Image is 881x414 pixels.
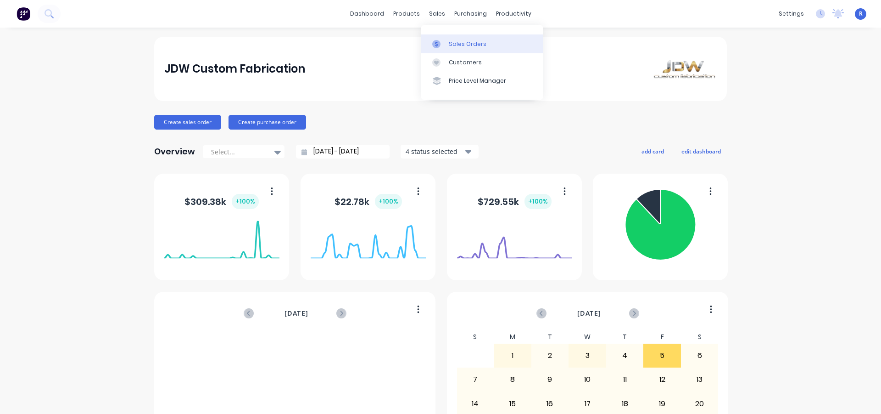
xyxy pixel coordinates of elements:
[681,344,718,367] div: 6
[859,10,863,18] span: R
[375,194,402,209] div: + 100 %
[478,194,552,209] div: $ 729.55k
[681,368,718,391] div: 13
[569,368,606,391] div: 10
[164,60,305,78] div: JDW Custom Fabrication
[457,368,494,391] div: 7
[577,308,601,318] span: [DATE]
[346,7,389,21] a: dashboard
[17,7,30,21] img: Factory
[644,368,680,391] div: 12
[643,330,681,344] div: F
[421,53,543,72] a: Customers
[606,330,644,344] div: T
[494,330,531,344] div: M
[284,308,308,318] span: [DATE]
[389,7,424,21] div: products
[607,344,643,367] div: 4
[532,344,569,367] div: 2
[449,77,506,85] div: Price Level Manager
[636,145,670,157] button: add card
[421,34,543,53] a: Sales Orders
[491,7,536,21] div: productivity
[184,194,259,209] div: $ 309.38k
[569,344,606,367] div: 3
[154,142,195,161] div: Overview
[524,194,552,209] div: + 100 %
[449,40,486,48] div: Sales Orders
[681,330,719,344] div: S
[675,145,727,157] button: edit dashboard
[450,7,491,21] div: purchasing
[154,115,221,130] button: Create sales order
[335,194,402,209] div: $ 22.78k
[424,7,450,21] div: sales
[457,330,494,344] div: S
[774,7,809,21] div: settings
[421,72,543,90] a: Price Level Manager
[607,368,643,391] div: 11
[232,194,259,209] div: + 100 %
[494,344,531,367] div: 1
[229,115,306,130] button: Create purchase order
[401,145,479,159] button: 4 status selected
[652,59,717,79] img: JDW Custom Fabrication
[644,344,680,367] div: 5
[494,368,531,391] div: 8
[532,368,569,391] div: 9
[449,58,482,67] div: Customers
[531,330,569,344] div: T
[406,147,463,156] div: 4 status selected
[569,330,606,344] div: W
